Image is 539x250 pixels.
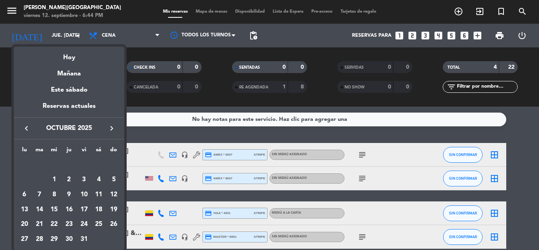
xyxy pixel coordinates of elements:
td: 31 de octubre de 2025 [77,232,92,247]
div: 9 [62,188,76,201]
div: 22 [47,218,61,231]
div: 4 [92,173,105,186]
td: 6 de octubre de 2025 [17,187,32,202]
div: 23 [62,218,76,231]
td: OCT. [17,158,121,173]
div: 26 [107,218,120,231]
div: 16 [62,203,76,216]
td: 29 de octubre de 2025 [47,232,62,247]
div: 15 [47,203,61,216]
td: 4 de octubre de 2025 [92,173,107,188]
td: 23 de octubre de 2025 [62,217,77,232]
td: 14 de octubre de 2025 [32,202,47,217]
div: 19 [107,203,120,216]
div: 5 [107,173,120,186]
td: 1 de octubre de 2025 [47,173,62,188]
th: lunes [17,145,32,158]
i: keyboard_arrow_right [107,124,116,133]
td: 10 de octubre de 2025 [77,187,92,202]
td: 13 de octubre de 2025 [17,202,32,217]
th: miércoles [47,145,62,158]
div: 13 [18,203,31,216]
td: 11 de octubre de 2025 [92,187,107,202]
div: 30 [62,233,76,246]
div: 27 [18,233,31,246]
div: 25 [92,218,105,231]
div: 21 [33,218,46,231]
td: 22 de octubre de 2025 [47,217,62,232]
div: 31 [77,233,91,246]
div: 11 [92,188,105,201]
td: 7 de octubre de 2025 [32,187,47,202]
td: 16 de octubre de 2025 [62,202,77,217]
td: 12 de octubre de 2025 [106,187,121,202]
div: 14 [33,203,46,216]
div: 28 [33,233,46,246]
td: 15 de octubre de 2025 [47,202,62,217]
div: 24 [77,218,91,231]
div: Este sábado [14,79,124,101]
div: Mañana [14,63,124,79]
th: domingo [106,145,121,158]
th: martes [32,145,47,158]
i: keyboard_arrow_left [22,124,31,133]
th: jueves [62,145,77,158]
td: 18 de octubre de 2025 [92,202,107,217]
td: 19 de octubre de 2025 [106,202,121,217]
div: 2 [62,173,76,186]
td: 30 de octubre de 2025 [62,232,77,247]
td: 17 de octubre de 2025 [77,202,92,217]
button: keyboard_arrow_left [19,123,34,133]
div: 6 [18,188,31,201]
td: 9 de octubre de 2025 [62,187,77,202]
td: 28 de octubre de 2025 [32,232,47,247]
div: 29 [47,233,61,246]
div: 8 [47,188,61,201]
div: 20 [18,218,31,231]
div: 12 [107,188,120,201]
div: 18 [92,203,105,216]
div: 10 [77,188,91,201]
td: 2 de octubre de 2025 [62,173,77,188]
span: octubre 2025 [34,123,105,133]
div: Reservas actuales [14,101,124,117]
div: 1 [47,173,61,186]
td: 8 de octubre de 2025 [47,187,62,202]
button: keyboard_arrow_right [105,123,119,133]
th: sábado [92,145,107,158]
td: 20 de octubre de 2025 [17,217,32,232]
th: viernes [77,145,92,158]
td: 27 de octubre de 2025 [17,232,32,247]
div: Hoy [14,47,124,63]
td: 26 de octubre de 2025 [106,217,121,232]
td: 25 de octubre de 2025 [92,217,107,232]
td: 5 de octubre de 2025 [106,173,121,188]
div: 17 [77,203,91,216]
td: 3 de octubre de 2025 [77,173,92,188]
td: 24 de octubre de 2025 [77,217,92,232]
div: 3 [77,173,91,186]
td: 21 de octubre de 2025 [32,217,47,232]
div: 7 [33,188,46,201]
